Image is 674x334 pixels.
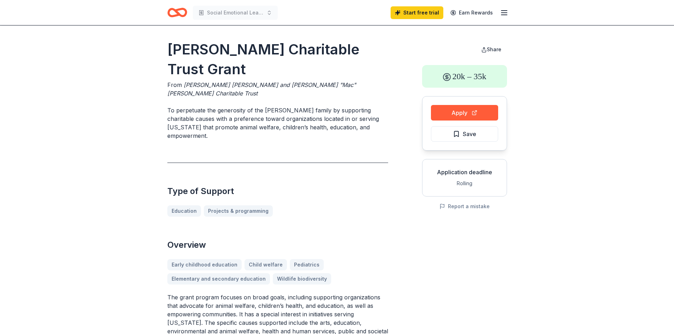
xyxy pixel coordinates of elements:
[439,202,490,211] button: Report a mistake
[207,8,264,17] span: Social Emotional Learning Program
[167,81,356,97] span: [PERSON_NAME] [PERSON_NAME] and [PERSON_NAME] "Mac" [PERSON_NAME] Charitable Trust
[431,126,498,142] button: Save
[167,106,388,140] p: To perpetuate the generosity of the [PERSON_NAME] family by supporting charitable causes with a p...
[428,179,501,188] div: Rolling
[428,168,501,176] div: Application deadline
[167,186,388,197] h2: Type of Support
[193,6,278,20] button: Social Emotional Learning Program
[167,4,187,21] a: Home
[167,239,388,251] h2: Overview
[167,81,388,98] div: From
[167,205,201,217] a: Education
[431,105,498,121] button: Apply
[476,42,507,57] button: Share
[422,65,507,88] div: 20k – 35k
[463,129,476,139] span: Save
[446,6,497,19] a: Earn Rewards
[391,6,443,19] a: Start free trial
[204,205,273,217] a: Projects & programming
[487,46,501,52] span: Share
[167,40,388,79] h1: [PERSON_NAME] Charitable Trust Grant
